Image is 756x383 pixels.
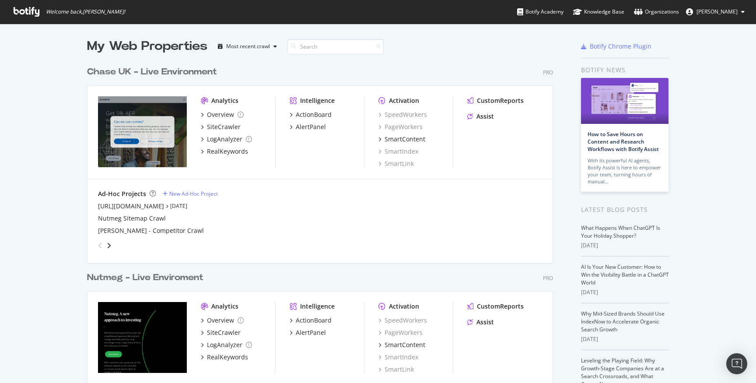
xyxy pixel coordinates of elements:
[477,96,524,105] div: CustomReports
[573,7,624,16] div: Knowledge Base
[581,42,651,51] a: Botify Chrome Plugin
[201,341,252,349] a: LogAnalyzer
[378,159,414,168] a: SmartLink
[385,135,425,144] div: SmartContent
[98,302,187,373] img: www.nutmeg.com/
[290,316,332,325] a: ActionBoard
[581,242,669,249] div: [DATE]
[378,353,418,362] a: SmartIndex
[477,302,524,311] div: CustomReports
[300,302,335,311] div: Intelligence
[581,288,669,296] div: [DATE]
[696,8,738,15] span: Leigh Briars
[106,241,112,250] div: angle-right
[588,157,662,185] div: With its powerful AI agents, Botify Assist is here to empower your team, turning hours of manual…
[296,110,332,119] div: ActionBoard
[94,239,106,253] div: angle-left
[581,65,669,75] div: Botify news
[378,365,414,374] a: SmartLink
[581,310,665,333] a: Why Mid-Sized Brands Should Use IndexNow to Accelerate Organic Search Growth
[476,112,494,121] div: Assist
[98,214,166,223] a: Nutmeg Sitemap Crawl
[378,135,425,144] a: SmartContent
[87,271,207,284] a: Nutmeg - Live Enviroment
[581,224,660,239] a: What Happens When ChatGPT Is Your Holiday Shopper?
[287,39,384,54] input: Search
[87,38,207,55] div: My Web Properties
[679,5,752,19] button: [PERSON_NAME]
[87,271,203,284] div: Nutmeg - Live Enviroment
[207,110,234,119] div: Overview
[517,7,563,16] div: Botify Academy
[389,96,419,105] div: Activation
[581,263,669,286] a: AI Is Your New Customer: How to Win the Visibility Battle in a ChatGPT World
[296,316,332,325] div: ActionBoard
[296,123,326,131] div: AlertPanel
[296,328,326,337] div: AlertPanel
[211,302,238,311] div: Analytics
[590,42,651,51] div: Botify Chrome Plugin
[543,274,553,282] div: Pro
[169,190,218,197] div: New Ad-Hoc Project
[300,96,335,105] div: Intelligence
[378,316,427,325] a: SpeedWorkers
[207,341,242,349] div: LogAnalyzer
[201,353,248,362] a: RealKeywords
[170,202,187,210] a: [DATE]
[98,96,187,167] img: https://www.chase.co.uk
[98,190,146,198] div: Ad-Hoc Projects
[207,316,234,325] div: Overview
[207,123,241,131] div: SiteCrawler
[207,135,242,144] div: LogAnalyzer
[201,110,244,119] a: Overview
[226,44,270,49] div: Most recent crawl
[214,39,280,53] button: Most recent crawl
[581,205,669,214] div: Latest Blog Posts
[726,353,747,374] div: Open Intercom Messenger
[467,112,494,121] a: Assist
[201,147,248,156] a: RealKeywords
[378,147,418,156] a: SmartIndex
[467,318,494,327] a: Assist
[476,318,494,327] div: Assist
[581,335,669,343] div: [DATE]
[201,328,241,337] a: SiteCrawler
[378,110,427,119] a: SpeedWorkers
[98,226,204,235] a: [PERSON_NAME] - Competitor Crawl
[378,123,423,131] a: PageWorkers
[207,328,241,337] div: SiteCrawler
[201,316,244,325] a: Overview
[581,78,668,124] img: How to Save Hours on Content and Research Workflows with Botify Assist
[389,302,419,311] div: Activation
[467,96,524,105] a: CustomReports
[46,8,125,15] span: Welcome back, [PERSON_NAME] !
[87,66,217,78] div: Chase UK - Live Environment
[207,147,248,156] div: RealKeywords
[588,130,659,153] a: How to Save Hours on Content and Research Workflows with Botify Assist
[467,302,524,311] a: CustomReports
[378,328,423,337] a: PageWorkers
[543,69,553,76] div: Pro
[378,341,425,349] a: SmartContent
[385,341,425,349] div: SmartContent
[87,66,220,78] a: Chase UK - Live Environment
[634,7,679,16] div: Organizations
[201,135,252,144] a: LogAnalyzer
[211,96,238,105] div: Analytics
[98,202,164,211] a: [URL][DOMAIN_NAME]
[207,353,248,362] div: RealKeywords
[290,123,326,131] a: AlertPanel
[163,190,218,197] a: New Ad-Hoc Project
[290,328,326,337] a: AlertPanel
